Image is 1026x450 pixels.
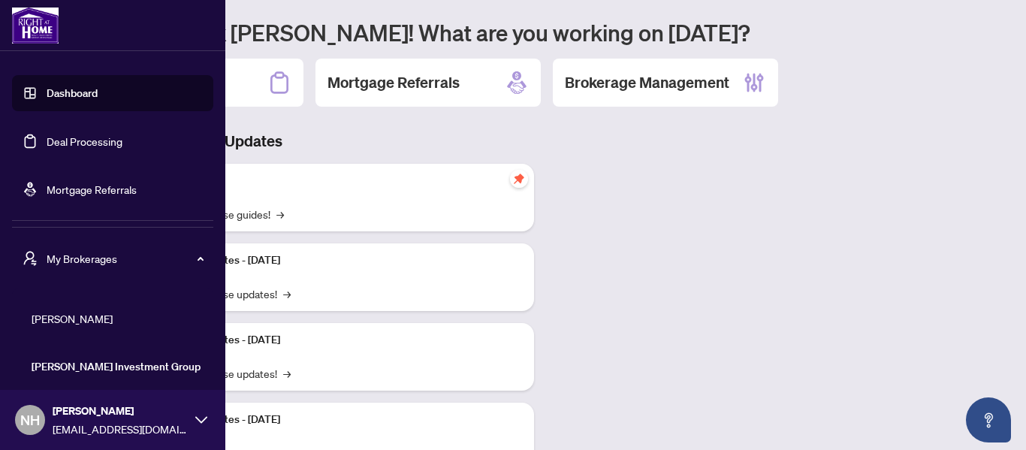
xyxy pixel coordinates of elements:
[32,310,203,327] span: [PERSON_NAME]
[78,131,534,152] h3: Brokerage & Industry Updates
[283,285,291,302] span: →
[47,250,203,267] span: My Brokerages
[53,421,188,437] span: [EMAIL_ADDRESS][DOMAIN_NAME]
[47,86,98,100] a: Dashboard
[283,365,291,382] span: →
[23,251,38,266] span: user-switch
[158,412,522,428] p: Platform Updates - [DATE]
[53,403,188,419] span: [PERSON_NAME]
[32,358,203,375] span: [PERSON_NAME] Investment Group
[565,72,729,93] h2: Brokerage Management
[158,173,522,189] p: Self-Help
[78,18,1008,47] h1: Welcome back [PERSON_NAME]! What are you working on [DATE]?
[12,8,59,44] img: logo
[20,409,40,430] span: NH
[158,252,522,269] p: Platform Updates - [DATE]
[47,134,122,148] a: Deal Processing
[276,206,284,222] span: →
[510,170,528,188] span: pushpin
[47,183,137,196] a: Mortgage Referrals
[158,332,522,349] p: Platform Updates - [DATE]
[966,397,1011,442] button: Open asap
[327,72,460,93] h2: Mortgage Referrals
